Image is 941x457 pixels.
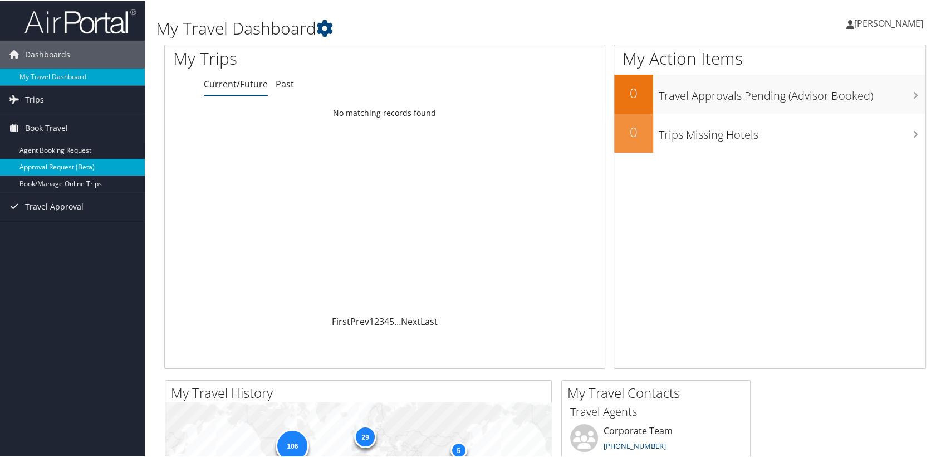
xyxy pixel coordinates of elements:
[204,77,268,89] a: Current/Future
[369,314,374,327] a: 1
[567,382,750,401] h2: My Travel Contacts
[614,113,925,152] a: 0Trips Missing Hotels
[156,16,675,39] h1: My Travel Dashboard
[165,102,605,122] td: No matching records found
[614,82,653,101] h2: 0
[394,314,401,327] span: …
[25,192,84,220] span: Travel Approval
[173,46,413,69] h1: My Trips
[354,424,376,446] div: 29
[614,46,925,69] h1: My Action Items
[854,16,923,28] span: [PERSON_NAME]
[24,7,136,33] img: airportal-logo.png
[570,403,742,419] h3: Travel Agents
[276,77,294,89] a: Past
[604,440,666,450] a: [PHONE_NUMBER]
[659,120,925,142] h3: Trips Missing Hotels
[379,314,384,327] a: 3
[25,113,68,141] span: Book Travel
[350,314,369,327] a: Prev
[614,74,925,113] a: 0Travel Approvals Pending (Advisor Booked)
[25,40,70,67] span: Dashboards
[846,6,934,39] a: [PERSON_NAME]
[332,314,350,327] a: First
[384,314,389,327] a: 4
[401,314,420,327] a: Next
[389,314,394,327] a: 5
[420,314,438,327] a: Last
[659,81,925,103] h3: Travel Approvals Pending (Advisor Booked)
[171,382,551,401] h2: My Travel History
[25,85,44,113] span: Trips
[614,121,653,140] h2: 0
[374,314,379,327] a: 2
